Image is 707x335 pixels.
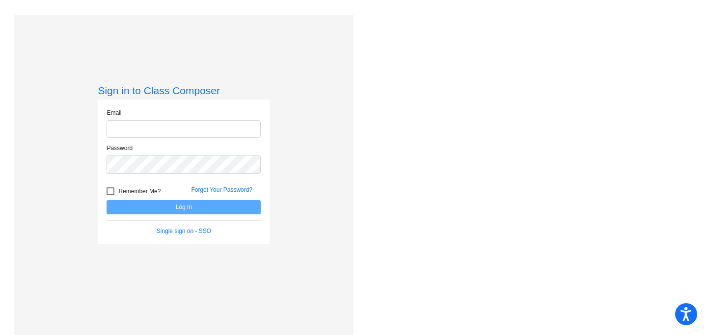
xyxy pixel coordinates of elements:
[107,200,261,214] button: Log In
[157,228,211,234] a: Single sign on - SSO
[107,108,121,117] label: Email
[107,144,133,153] label: Password
[98,84,270,97] h3: Sign in to Class Composer
[191,186,252,193] a: Forgot Your Password?
[118,185,161,197] span: Remember Me?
